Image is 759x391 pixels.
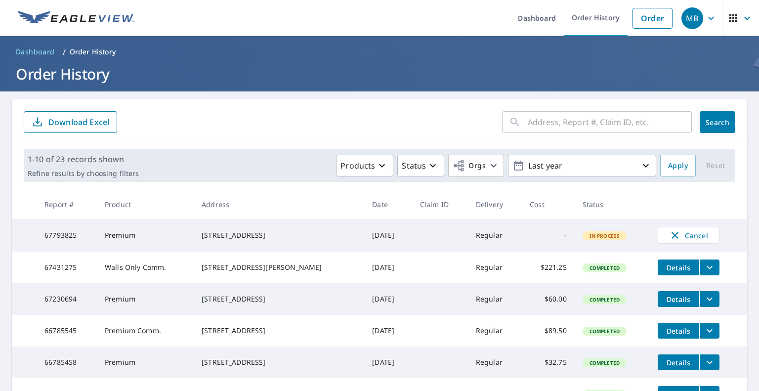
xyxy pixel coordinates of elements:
[584,232,626,239] span: In Process
[28,153,139,165] p: 1-10 of 23 records shown
[97,347,194,378] td: Premium
[468,283,522,315] td: Regular
[202,326,356,336] div: [STREET_ADDRESS]
[12,64,747,84] h1: Order History
[397,155,444,176] button: Status
[658,291,699,307] button: detailsBtn-67230694
[340,160,375,172] p: Products
[37,190,97,219] th: Report #
[202,294,356,304] div: [STREET_ADDRESS]
[48,117,109,128] p: Download Excel
[681,7,703,29] div: MB
[584,296,626,303] span: Completed
[584,359,626,366] span: Completed
[708,118,727,127] span: Search
[202,262,356,272] div: [STREET_ADDRESS][PERSON_NAME]
[699,354,719,370] button: filesDropdownBtn-66785458
[664,358,693,367] span: Details
[63,46,66,58] li: /
[468,347,522,378] td: Regular
[575,190,650,219] th: Status
[453,160,486,172] span: Orgs
[699,323,719,339] button: filesDropdownBtn-66785545
[37,347,97,378] td: 66785458
[97,315,194,347] td: Premium Comm.
[468,315,522,347] td: Regular
[97,190,194,219] th: Product
[584,264,626,271] span: Completed
[12,44,747,60] nav: breadcrumb
[668,160,688,172] span: Apply
[508,155,656,176] button: Last year
[468,252,522,283] td: Regular
[700,111,735,133] button: Search
[658,354,699,370] button: detailsBtn-66785458
[364,219,412,252] td: [DATE]
[522,190,575,219] th: Cost
[364,283,412,315] td: [DATE]
[97,219,194,252] td: Premium
[658,323,699,339] button: detailsBtn-66785545
[699,291,719,307] button: filesDropdownBtn-67230694
[522,283,575,315] td: $60.00
[24,111,117,133] button: Download Excel
[202,357,356,367] div: [STREET_ADDRESS]
[402,160,426,172] p: Status
[658,227,719,244] button: Cancel
[364,252,412,283] td: [DATE]
[37,252,97,283] td: 67431275
[664,326,693,336] span: Details
[664,295,693,304] span: Details
[584,328,626,335] span: Completed
[528,108,692,136] input: Address, Report #, Claim ID, etc.
[97,252,194,283] td: Walls Only Comm.
[364,190,412,219] th: Date
[522,252,575,283] td: $221.25
[37,219,97,252] td: 67793825
[468,219,522,252] td: Regular
[468,190,522,219] th: Delivery
[524,157,640,174] p: Last year
[336,155,393,176] button: Products
[658,260,699,275] button: detailsBtn-67431275
[28,169,139,178] p: Refine results by choosing filters
[18,11,134,26] img: EV Logo
[12,44,59,60] a: Dashboard
[202,230,356,240] div: [STREET_ADDRESS]
[70,47,116,57] p: Order History
[364,315,412,347] td: [DATE]
[522,347,575,378] td: $32.75
[194,190,364,219] th: Address
[364,347,412,378] td: [DATE]
[632,8,673,29] a: Order
[699,260,719,275] button: filesDropdownBtn-67431275
[448,155,504,176] button: Orgs
[16,47,55,57] span: Dashboard
[664,263,693,272] span: Details
[522,219,575,252] td: -
[668,229,709,241] span: Cancel
[412,190,468,219] th: Claim ID
[37,315,97,347] td: 66785545
[522,315,575,347] td: $89.50
[97,283,194,315] td: Premium
[37,283,97,315] td: 67230694
[660,155,696,176] button: Apply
